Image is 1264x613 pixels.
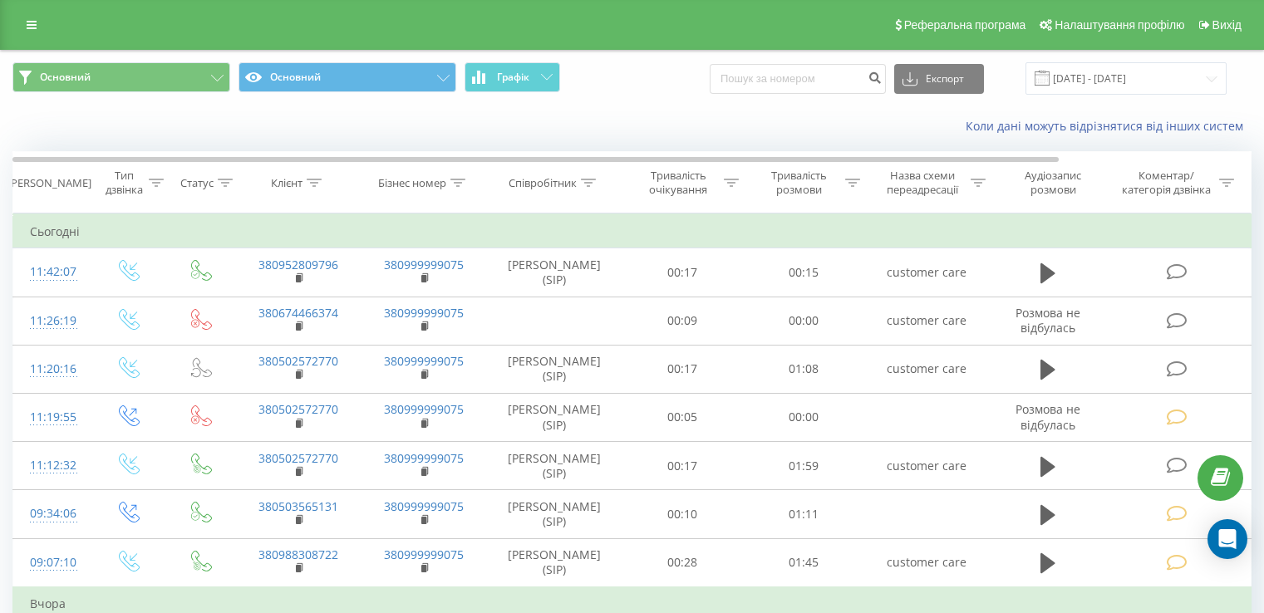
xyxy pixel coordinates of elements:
[258,547,338,562] a: 380988308722
[622,248,743,297] td: 00:17
[863,442,989,490] td: customer care
[258,305,338,321] a: 380674466374
[30,305,74,337] div: 11:26:19
[743,442,863,490] td: 01:59
[622,538,743,587] td: 00:28
[743,538,863,587] td: 01:45
[743,248,863,297] td: 00:15
[622,297,743,345] td: 00:09
[30,547,74,579] div: 09:07:10
[12,62,230,92] button: Основний
[7,176,91,190] div: [PERSON_NAME]
[487,490,622,538] td: [PERSON_NAME] (SIP)
[30,449,74,482] div: 11:12:32
[966,118,1252,134] a: Коли дані можуть відрізнятися вiд інших систем
[1212,18,1242,32] span: Вихід
[743,297,863,345] td: 00:00
[30,256,74,288] div: 11:42:07
[271,176,302,190] div: Клієнт
[509,176,577,190] div: Співробітник
[384,305,464,321] a: 380999999075
[384,547,464,562] a: 380999999075
[879,169,966,197] div: Назва схеми переадресації
[497,71,529,83] span: Графік
[30,498,74,530] div: 09:34:06
[743,490,863,538] td: 01:11
[622,442,743,490] td: 00:17
[258,401,338,417] a: 380502572770
[487,442,622,490] td: [PERSON_NAME] (SIP)
[384,257,464,272] a: 380999999075
[863,297,989,345] td: customer care
[1005,169,1102,197] div: Аудіозапис розмови
[487,393,622,441] td: [PERSON_NAME] (SIP)
[487,345,622,393] td: [PERSON_NAME] (SIP)
[384,450,464,466] a: 380999999075
[710,64,886,94] input: Пошук за номером
[1016,305,1080,336] span: Розмова не відбулась
[40,71,91,84] span: Основний
[378,176,446,190] div: Бізнес номер
[258,450,338,466] a: 380502572770
[105,169,144,197] div: Тип дзвінка
[487,538,622,587] td: [PERSON_NAME] (SIP)
[1207,519,1247,559] div: Open Intercom Messenger
[13,215,1252,248] td: Сьогодні
[894,64,984,94] button: Експорт
[637,169,721,197] div: Тривалість очікування
[622,393,743,441] td: 00:05
[1055,18,1184,32] span: Налаштування профілю
[465,62,560,92] button: Графік
[30,353,74,385] div: 11:20:16
[487,248,622,297] td: [PERSON_NAME] (SIP)
[904,18,1026,32] span: Реферальна програма
[863,345,989,393] td: customer care
[258,498,338,514] a: 380503565131
[743,393,863,441] td: 00:00
[758,169,841,197] div: Тривалість розмови
[1016,401,1080,432] span: Розмова не відбулась
[30,401,74,434] div: 11:19:55
[384,498,464,514] a: 380999999075
[239,62,456,92] button: Основний
[258,353,338,369] a: 380502572770
[180,176,214,190] div: Статус
[622,345,743,393] td: 00:17
[622,490,743,538] td: 00:10
[384,401,464,417] a: 380999999075
[743,345,863,393] td: 01:08
[863,538,989,587] td: customer care
[863,248,989,297] td: customer care
[258,257,338,272] a: 380952809796
[384,353,464,369] a: 380999999075
[1118,169,1215,197] div: Коментар/категорія дзвінка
